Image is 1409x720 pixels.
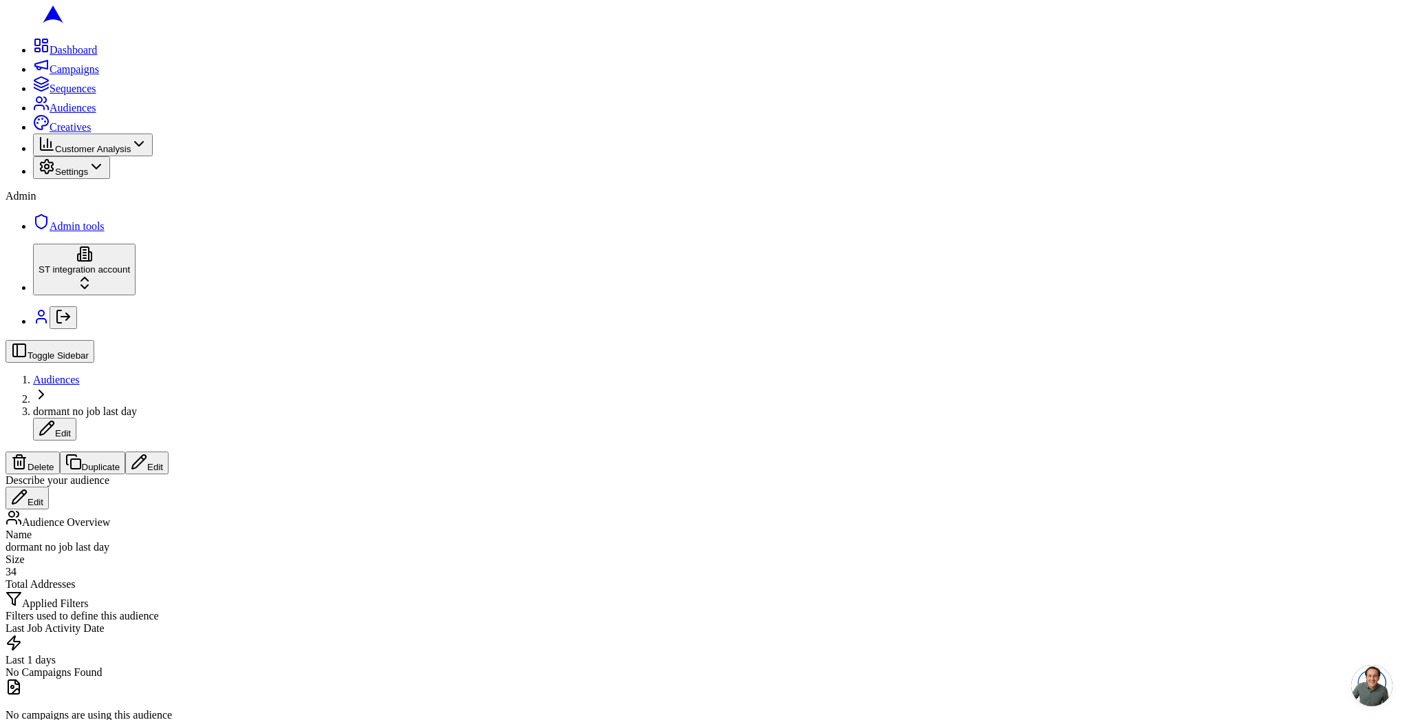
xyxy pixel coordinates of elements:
span: Edit [28,497,43,507]
button: Edit [6,487,49,509]
div: No Campaigns Found [6,666,1403,679]
span: Sequences [50,83,96,94]
span: Creatives [50,121,91,133]
div: Admin [6,190,1403,202]
div: Last 1 days [6,654,1403,666]
div: Audience Overview [6,509,1403,529]
button: ST integration account [33,244,136,295]
div: Filters used to define this audience [6,610,1403,622]
span: ST integration account [39,264,130,275]
a: Admin tools [33,220,105,232]
a: Audiences [33,374,80,385]
button: Settings [33,156,110,179]
button: Delete [6,452,60,474]
span: Admin tools [50,220,105,232]
span: Audiences [50,102,96,114]
button: Edit [33,418,76,441]
nav: breadcrumb [6,374,1403,441]
span: dormant no job last day [33,405,137,417]
button: Edit [125,452,169,474]
div: Total Addresses [6,578,1403,591]
button: Log out [50,306,77,329]
span: Toggle Sidebar [28,350,89,361]
div: 34 [6,566,1403,578]
span: Campaigns [50,63,99,75]
a: Creatives [33,121,91,133]
div: dormant no job last day [6,541,1403,553]
span: Customer Analysis [55,144,131,154]
a: Campaigns [33,63,99,75]
a: Sequences [33,83,96,94]
a: Open chat [1351,665,1392,706]
span: Describe your audience [6,474,109,486]
div: Applied Filters [6,591,1403,610]
span: Dashboard [50,44,97,56]
div: Size [6,553,1403,566]
span: Settings [55,167,88,177]
span: Edit [55,428,71,438]
a: Audiences [33,102,96,114]
button: Duplicate [60,452,126,474]
button: Toggle Sidebar [6,340,94,363]
button: Customer Analysis [33,134,153,156]
a: Dashboard [33,44,97,56]
div: Name [6,529,1403,541]
span: Last Job Activity Date [6,622,105,634]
